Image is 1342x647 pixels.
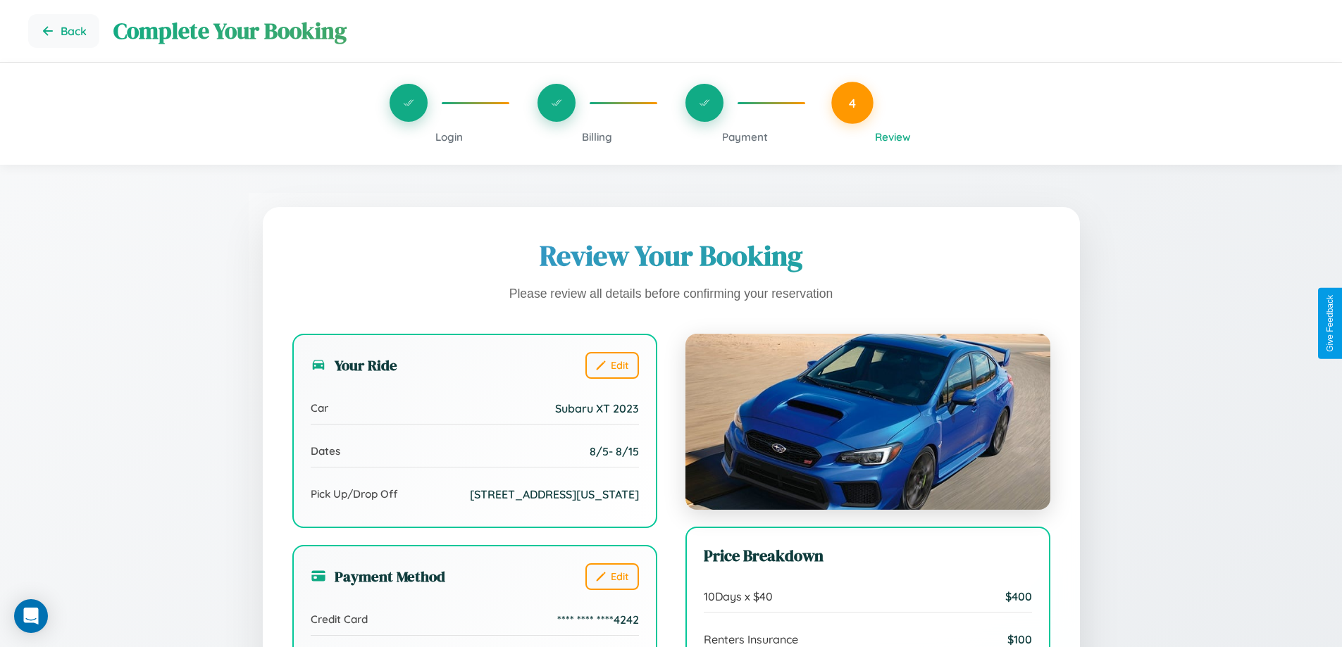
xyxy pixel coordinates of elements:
button: Go back [28,14,99,48]
span: 10 Days x $ 40 [704,589,773,603]
h3: Price Breakdown [704,545,1032,567]
span: [STREET_ADDRESS][US_STATE] [470,487,639,501]
span: Pick Up/Drop Off [311,487,398,501]
span: 8 / 5 - 8 / 15 [590,444,639,458]
div: Give Feedback [1325,295,1335,352]
span: 4 [849,95,856,111]
h1: Complete Your Booking [113,15,1314,46]
h3: Your Ride [311,355,397,375]
span: $ 100 [1007,632,1032,646]
div: Open Intercom Messenger [14,599,48,633]
span: Car [311,401,328,415]
span: Dates [311,444,340,458]
span: Review [875,130,911,144]
img: Subaru XT [685,334,1050,510]
span: $ 400 [1005,589,1032,603]
h1: Review Your Booking [292,237,1050,275]
button: Edit [585,352,639,379]
h3: Payment Method [311,566,445,586]
span: Billing [582,130,612,144]
span: Login [435,130,463,144]
span: Payment [722,130,768,144]
button: Edit [585,563,639,590]
span: Renters Insurance [704,632,798,646]
span: Credit Card [311,613,368,626]
p: Please review all details before confirming your reservation [292,283,1050,306]
span: Subaru XT 2023 [555,401,639,415]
